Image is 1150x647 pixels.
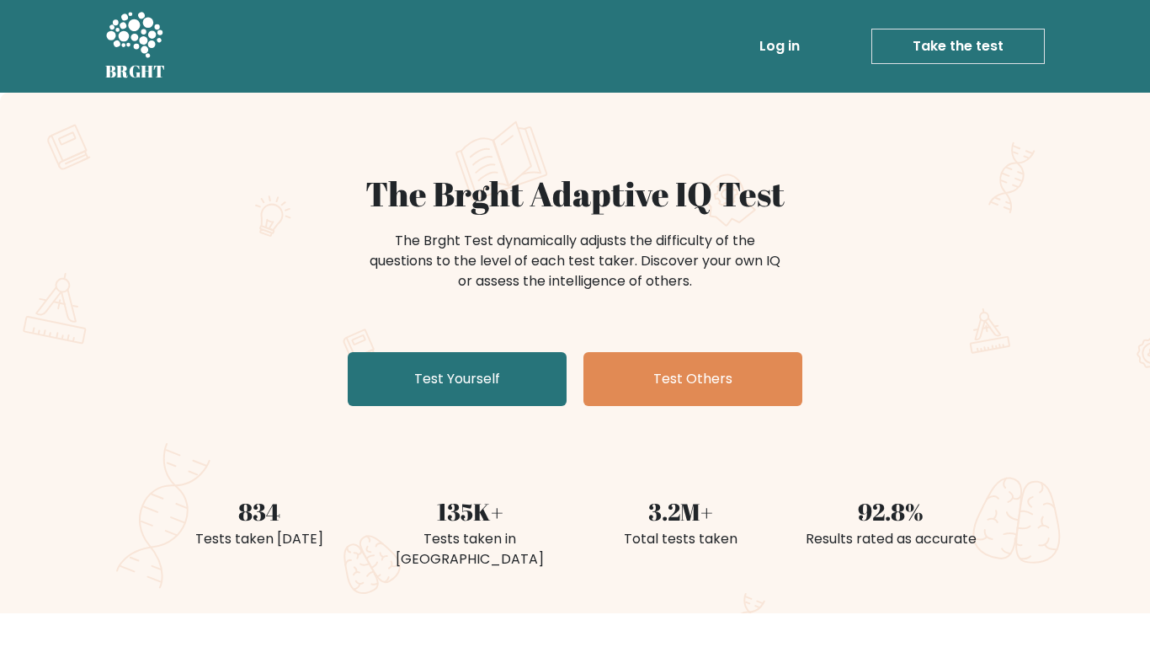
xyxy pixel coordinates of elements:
div: 3.2M+ [585,494,775,529]
div: 92.8% [796,494,986,529]
h1: The Brght Adaptive IQ Test [164,174,986,214]
div: Results rated as accurate [796,529,986,549]
a: BRGHT [105,7,166,86]
div: The Brght Test dynamically adjusts the difficulty of the questions to the level of each test take... [365,231,785,291]
div: Total tests taken [585,529,775,549]
div: 834 [164,494,354,529]
a: Log in [753,29,807,63]
a: Take the test [871,29,1045,64]
div: Tests taken [DATE] [164,529,354,549]
h5: BRGHT [105,61,166,82]
a: Test Yourself [348,352,567,406]
div: 135K+ [375,494,565,529]
div: Tests taken in [GEOGRAPHIC_DATA] [375,529,565,569]
a: Test Others [583,352,802,406]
